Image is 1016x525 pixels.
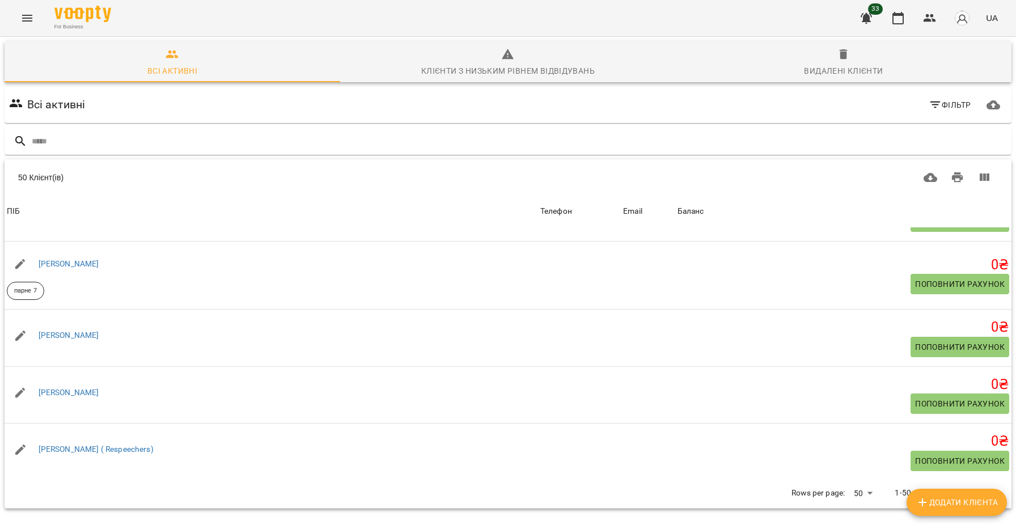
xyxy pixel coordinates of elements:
[54,6,111,22] img: Voopty Logo
[678,433,1009,450] h5: 0 ₴
[954,10,970,26] img: avatar_s.png
[849,485,877,502] div: 50
[917,164,944,191] button: Завантажити CSV
[623,205,672,218] span: Email
[868,3,883,15] span: 33
[678,205,704,218] div: Sort
[895,488,931,499] p: 1-50 of 50
[39,388,99,397] a: [PERSON_NAME]
[791,488,845,499] p: Rows per page:
[54,23,111,31] span: For Business
[147,64,197,78] div: Всі активні
[986,12,998,24] span: UA
[7,205,20,218] div: ПІБ
[971,164,998,191] button: Вигляд колонок
[907,489,1007,516] button: Додати клієнта
[27,96,86,113] h6: Всі активні
[678,319,1009,336] h5: 0 ₴
[915,397,1005,410] span: Поповнити рахунок
[911,393,1009,414] button: Поповнити рахунок
[911,274,1009,294] button: Поповнити рахунок
[929,98,971,112] span: Фільтр
[944,164,971,191] button: Друк
[540,205,572,218] div: Sort
[540,205,619,218] span: Телефон
[911,451,1009,471] button: Поповнити рахунок
[421,64,595,78] div: Клієнти з низьким рівнем відвідувань
[804,64,883,78] div: Видалені клієнти
[924,95,976,115] button: Фільтр
[981,7,1002,28] button: UA
[39,331,99,340] a: [PERSON_NAME]
[623,205,642,218] div: Sort
[14,5,41,32] button: Menu
[14,286,37,296] p: парне 7
[678,205,704,218] div: Баланс
[5,159,1011,196] div: Table Toolbar
[915,340,1005,354] span: Поповнити рахунок
[39,444,154,454] a: [PERSON_NAME] ( Respeechers)
[540,205,572,218] div: Телефон
[911,337,1009,357] button: Поповнити рахунок
[39,259,99,268] a: [PERSON_NAME]
[678,376,1009,393] h5: 0 ₴
[915,277,1005,291] span: Поповнити рахунок
[915,454,1005,468] span: Поповнити рахунок
[678,205,1009,218] span: Баланс
[18,172,490,183] div: 50 Клієнт(ів)
[7,282,44,300] div: парне 7
[7,205,536,218] span: ПІБ
[7,205,20,218] div: Sort
[678,256,1009,274] h5: 0 ₴
[916,496,998,509] span: Додати клієнта
[623,205,642,218] div: Email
